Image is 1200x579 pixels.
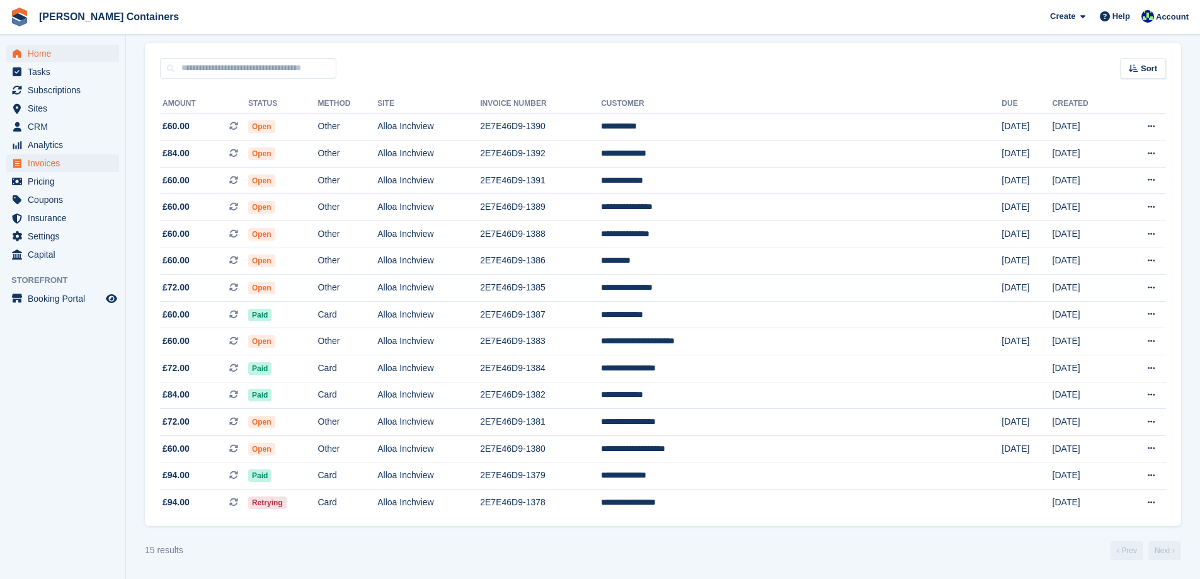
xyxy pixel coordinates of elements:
span: Retrying [248,496,287,509]
td: [DATE] [1053,113,1118,140]
td: Alloa Inchview [377,113,480,140]
td: [DATE] [1053,490,1118,516]
span: Create [1050,10,1075,23]
td: Other [318,275,378,302]
a: [PERSON_NAME] Containers [34,6,184,27]
span: Storefront [11,274,125,287]
span: Open [248,228,275,241]
td: Other [318,140,378,168]
td: Card [318,462,378,490]
a: menu [6,246,119,263]
td: [DATE] [1002,275,1052,302]
span: £72.00 [163,362,190,375]
img: stora-icon-8386f47178a22dfd0bd8f6a31ec36ba5ce8667c1dd55bd0f319d3a0aa187defe.svg [10,8,29,26]
a: menu [6,227,119,245]
span: Help [1112,10,1130,23]
span: CRM [28,118,103,135]
span: Coupons [28,191,103,209]
td: [DATE] [1053,167,1118,194]
td: Other [318,167,378,194]
span: £72.00 [163,415,190,428]
td: Alloa Inchview [377,301,480,328]
td: Card [318,301,378,328]
td: [DATE] [1002,248,1052,275]
td: [DATE] [1002,435,1052,462]
td: [DATE] [1053,248,1118,275]
a: menu [6,81,119,99]
td: [DATE] [1002,194,1052,221]
td: [DATE] [1002,167,1052,194]
nav: Page [1108,541,1184,560]
td: Alloa Inchview [377,462,480,490]
td: 2E7E46D9-1390 [480,113,601,140]
span: Sort [1141,62,1157,75]
td: [DATE] [1053,275,1118,302]
td: [DATE] [1053,301,1118,328]
a: Previous [1111,541,1143,560]
td: 2E7E46D9-1388 [480,221,601,248]
td: Alloa Inchview [377,355,480,382]
td: [DATE] [1053,328,1118,355]
span: Analytics [28,136,103,154]
span: Capital [28,246,103,263]
span: £84.00 [163,147,190,160]
span: Open [248,120,275,133]
td: Card [318,490,378,516]
span: £60.00 [163,442,190,456]
span: £60.00 [163,308,190,321]
td: 2E7E46D9-1381 [480,409,601,436]
th: Customer [601,94,1002,114]
td: Other [318,409,378,436]
td: Alloa Inchview [377,140,480,168]
td: Other [318,435,378,462]
th: Status [248,94,318,114]
td: Alloa Inchview [377,382,480,409]
td: [DATE] [1002,221,1052,248]
a: Next [1148,541,1181,560]
a: menu [6,45,119,62]
td: 2E7E46D9-1378 [480,490,601,516]
span: £60.00 [163,120,190,133]
td: [DATE] [1053,221,1118,248]
span: £60.00 [163,254,190,267]
span: Invoices [28,154,103,172]
td: [DATE] [1002,140,1052,168]
td: [DATE] [1002,409,1052,436]
td: [DATE] [1053,382,1118,409]
div: 15 results [145,544,183,557]
td: Card [318,355,378,382]
td: [DATE] [1053,194,1118,221]
a: menu [6,173,119,190]
td: Other [318,113,378,140]
span: Sites [28,100,103,117]
td: Alloa Inchview [377,435,480,462]
td: Alloa Inchview [377,275,480,302]
span: Open [248,443,275,456]
span: Tasks [28,63,103,81]
span: £94.00 [163,469,190,482]
span: Subscriptions [28,81,103,99]
td: Alloa Inchview [377,328,480,355]
td: Alloa Inchview [377,248,480,275]
td: 2E7E46D9-1387 [480,301,601,328]
td: Alloa Inchview [377,194,480,221]
a: menu [6,290,119,307]
span: Open [248,255,275,267]
td: 2E7E46D9-1392 [480,140,601,168]
td: [DATE] [1053,140,1118,168]
td: Alloa Inchview [377,167,480,194]
td: Other [318,328,378,355]
span: Open [248,416,275,428]
th: Amount [160,94,248,114]
a: menu [6,100,119,117]
a: menu [6,118,119,135]
span: Open [248,335,275,348]
a: menu [6,136,119,154]
a: menu [6,191,119,209]
th: Created [1053,94,1118,114]
span: £60.00 [163,227,190,241]
th: Method [318,94,378,114]
th: Due [1002,94,1052,114]
th: Site [377,94,480,114]
td: Alloa Inchview [377,409,480,436]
